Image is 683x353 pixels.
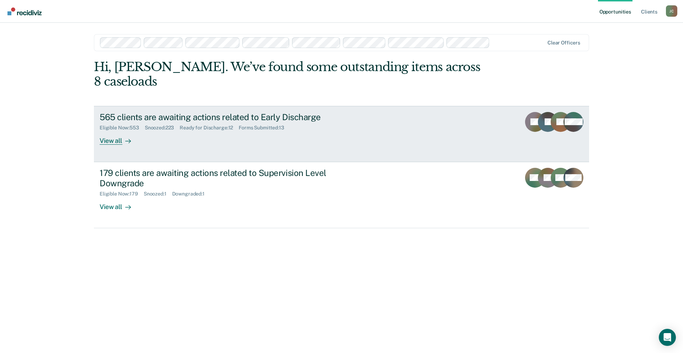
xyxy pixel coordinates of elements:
div: J C [666,5,677,17]
a: 179 clients are awaiting actions related to Supervision Level DowngradeEligible Now:179Snoozed:1D... [94,162,589,228]
div: Open Intercom Messenger [659,329,676,346]
div: Eligible Now : 179 [100,191,144,197]
div: View all [100,197,139,211]
div: 179 clients are awaiting actions related to Supervision Level Downgrade [100,168,349,188]
div: Snoozed : 1 [144,191,172,197]
div: Forms Submitted : 13 [239,125,290,131]
a: 565 clients are awaiting actions related to Early DischargeEligible Now:553Snoozed:223Ready for D... [94,106,589,162]
div: Hi, [PERSON_NAME]. We’ve found some outstanding items across 8 caseloads [94,60,490,89]
div: Downgraded : 1 [172,191,210,197]
div: Clear officers [547,40,580,46]
div: 565 clients are awaiting actions related to Early Discharge [100,112,349,122]
div: Eligible Now : 553 [100,125,145,131]
img: Recidiviz [7,7,42,15]
div: Ready for Discharge : 12 [180,125,239,131]
div: Snoozed : 223 [145,125,180,131]
button: Profile dropdown button [666,5,677,17]
div: View all [100,131,139,145]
